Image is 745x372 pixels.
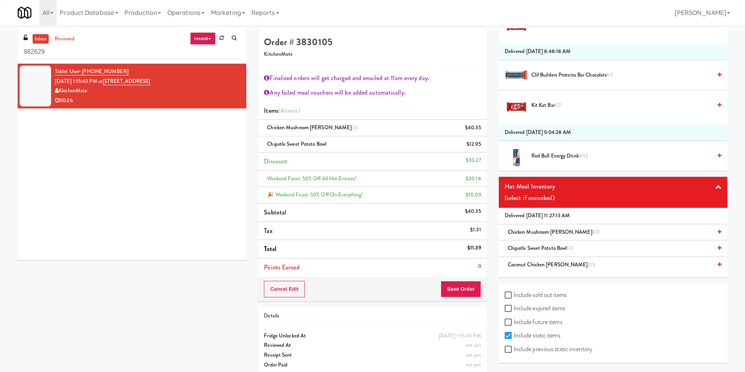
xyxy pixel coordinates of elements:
[470,225,481,235] div: $1.31
[264,341,481,350] div: Reviewed At
[264,226,272,235] span: Tax
[264,157,287,166] span: Discount
[466,156,481,165] div: $30.27
[579,152,588,159] span: 4/12
[499,44,727,60] li: Delivered [DATE] 8:48:18 AM
[505,192,721,204] div: (select if uncooked)
[351,124,358,131] span: (3)
[508,261,595,268] span: Coconut Chicken [PERSON_NAME]
[18,64,246,108] li: Tablet User· [PHONE_NUMBER][DATE] 1:15:43 PM at[STREET_ADDRESS]KitchenMate00:26
[465,207,481,216] div: $40.35
[505,181,721,192] div: Hot Meal Inventory
[607,71,613,79] span: 1/7
[499,208,727,224] li: Delivered [DATE] 11:27:13 AM
[466,174,481,184] div: $20.18
[264,208,286,217] span: Subtotal
[508,244,573,252] span: Chipotle Sweet Potato Bowl
[466,190,481,200] div: $10.09
[499,177,727,208] div: Hot Meal Inventory(select if uncooked)
[466,341,481,349] span: not yet
[441,281,481,297] button: Save Order
[264,281,305,297] button: Cancel Edit
[264,106,300,115] span: Items
[505,292,514,299] input: Include sold out items
[53,34,77,44] a: reviewed
[103,77,150,85] a: [STREET_ADDRESS]
[467,243,481,253] div: $11.39
[55,77,103,85] span: [DATE] 1:15:43 PM at
[278,106,300,115] span: (4 )
[505,330,560,341] label: Include static items
[505,260,721,270] div: Coconut Chicken [PERSON_NAME]2/3
[588,261,595,268] span: 2/3
[264,72,481,84] div: Finalized orders will get charged and emailed at 11am every day.
[264,331,481,341] div: Fridge Unlocked At
[528,101,721,110] div: Kit Kat Bar1/7
[505,319,514,326] input: Include future items
[505,306,514,312] input: Include expired items
[284,106,298,115] ng-pluralize: items
[55,86,240,96] div: KitchenMate
[264,87,481,99] div: Any failed meal vouchers will be added automatically.
[531,151,712,161] span: Red Bull Energy Drink
[267,191,363,198] span: 🎉 Weekend Feast: 50% off on everything!
[531,70,712,80] span: Clif Builders proteins Bar Chocolate
[508,228,600,236] span: Chicken Mushroom [PERSON_NAME]
[267,175,357,182] span: Weekend Feast: 50% off all hot entrees!
[505,289,567,301] label: Include sold out items
[505,227,721,237] div: Chicken Mushroom [PERSON_NAME]0/3
[18,6,31,20] img: Micromart
[264,350,481,360] div: Receipt Sent
[478,262,481,271] div: 0
[528,70,721,80] div: Clif Builders proteins Bar Chocolate1/7
[264,311,481,321] div: Details
[33,34,49,44] a: inbox
[505,333,514,339] input: Include static items
[264,37,481,47] h4: Order # 3830105
[190,32,216,45] a: recent
[439,331,481,341] div: [DATE] 1:15:43 PM
[528,151,721,161] div: Red Bull Energy Drink4/12
[466,351,481,359] span: not yet
[24,45,240,59] input: Search vision orders
[505,343,592,355] label: Include previous static inventory
[465,123,481,133] div: $40.35
[466,361,481,368] span: not yet
[79,68,128,75] span: · [PHONE_NUMBER]
[264,51,481,57] h5: KitchenMate
[555,101,561,109] span: 1/7
[55,96,240,106] div: 00:26
[499,125,727,141] li: Delivered [DATE] 9:04:28 AM
[264,360,481,370] div: Order Paid
[592,228,600,236] span: 0/3
[505,346,514,353] input: Include previous static inventory
[55,68,128,75] a: Tablet User· [PHONE_NUMBER]
[505,316,562,328] label: Include future items
[505,244,721,253] div: Chipotle Sweet Potato Bowl1/2
[264,244,276,253] span: Total
[531,101,712,110] span: Kit Kat Bar
[505,302,565,314] label: Include expired items
[567,244,573,252] span: 1/2
[267,140,326,148] span: Chipotle Sweet Potato Bowl
[267,124,358,131] span: Chicken Mushroom [PERSON_NAME]
[467,139,481,149] div: $12.95
[264,263,299,272] span: Points Earned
